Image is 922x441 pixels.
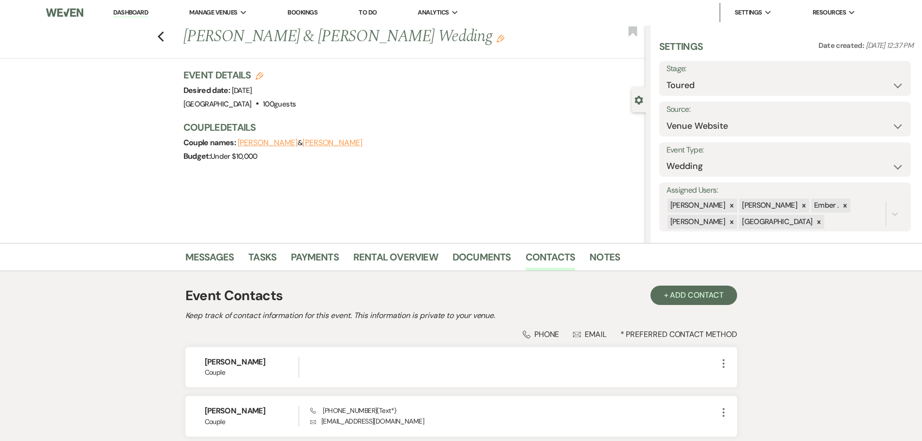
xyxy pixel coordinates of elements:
label: Event Type: [666,143,904,157]
span: Budget: [183,151,211,161]
span: Settings [735,8,762,17]
a: Payments [291,249,339,271]
a: Tasks [248,249,276,271]
a: Contacts [526,249,575,271]
label: Stage: [666,62,904,76]
div: [PERSON_NAME] [667,198,727,213]
label: Assigned Users: [666,183,904,198]
button: + Add Contact [650,286,737,305]
div: [PERSON_NAME] [667,215,727,229]
h3: Couple Details [183,121,636,134]
span: Resources [813,8,846,17]
span: Couple names: [183,137,238,148]
span: Under $10,000 [211,152,257,161]
a: Bookings [287,8,317,16]
a: Notes [589,249,620,271]
h1: [PERSON_NAME] & [PERSON_NAME] Wedding [183,25,549,48]
div: Ember . [811,198,840,213]
a: Documents [453,249,511,271]
span: Couple [205,367,299,378]
a: Messages [185,249,234,271]
button: [PERSON_NAME] [238,139,298,147]
div: Phone [523,329,559,339]
span: Date created: [818,41,866,50]
button: Edit [497,34,504,43]
span: [DATE] [232,86,252,95]
span: [PHONE_NUMBER] (Text*) [310,406,396,415]
div: * Preferred Contact Method [185,329,737,339]
span: Manage Venues [189,8,237,17]
h6: [PERSON_NAME] [205,357,299,367]
span: Desired date: [183,85,232,95]
div: [PERSON_NAME] [739,198,799,213]
span: Analytics [418,8,449,17]
span: 100 guests [263,99,296,109]
h2: Keep track of contact information for this event. This information is private to your venue. [185,310,737,321]
a: Rental Overview [353,249,438,271]
h6: [PERSON_NAME] [205,406,299,416]
a: Dashboard [113,8,148,17]
div: Email [573,329,606,339]
span: Couple [205,417,299,427]
h3: Settings [659,40,703,61]
img: Weven Logo [46,2,83,23]
a: To Do [359,8,377,16]
p: [EMAIL_ADDRESS][DOMAIN_NAME] [310,416,717,426]
h1: Event Contacts [185,286,283,306]
span: [GEOGRAPHIC_DATA] [183,99,252,109]
span: & [238,138,363,148]
h3: Event Details [183,68,296,82]
div: [GEOGRAPHIC_DATA] [739,215,814,229]
button: [PERSON_NAME] [302,139,363,147]
span: [DATE] 12:37 PM [866,41,913,50]
button: Close lead details [635,95,643,104]
label: Source: [666,103,904,117]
